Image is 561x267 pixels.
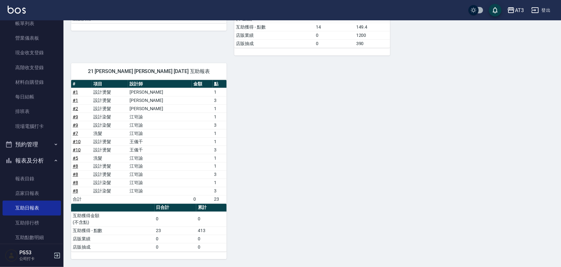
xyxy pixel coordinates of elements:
td: 江岢諭 [128,187,192,195]
button: 預約管理 [3,136,61,153]
p: 公司打卡 [19,256,52,262]
a: #8 [73,180,78,185]
table: a dense table [71,204,227,252]
td: 3 [213,121,227,129]
td: 設計燙髮 [92,88,128,96]
td: 設計染髮 [92,113,128,121]
a: #5 [73,156,78,161]
td: 1200 [355,31,390,39]
a: 排班表 [3,104,61,119]
td: 江岢諭 [128,170,192,179]
td: 店販抽成 [71,243,155,251]
td: 0 [315,31,355,39]
a: 現金收支登錄 [3,45,61,60]
a: 營業儀表板 [3,31,61,45]
td: 江岢諭 [128,113,192,121]
td: 1 [213,129,227,137]
td: 互助獲得金額 (不含點) [71,212,155,227]
td: 設計燙髮 [92,96,128,104]
td: 洗髮 [92,129,128,137]
td: 3 [213,96,227,104]
div: AT3 [515,6,524,14]
button: AT3 [505,4,526,17]
td: 設計燙髮 [92,162,128,170]
a: #8 [73,164,78,169]
button: 報表及分析 [3,152,61,169]
a: 店家日報表 [3,186,61,201]
td: 3 [213,187,227,195]
h5: PS53 [19,250,52,256]
td: 設計燙髮 [92,137,128,146]
a: #1 [73,90,78,95]
td: 合計 [71,195,92,204]
td: 390 [355,39,390,48]
td: 江岢諭 [128,154,192,162]
td: 0 [196,212,227,227]
a: 報表目錄 [3,171,61,186]
a: #10 [73,147,81,152]
a: #10 [73,139,81,144]
td: 1 [213,162,227,170]
td: 王儀千 [128,137,192,146]
td: 設計染髮 [92,187,128,195]
th: 設計師 [128,80,192,88]
th: 日合計 [155,204,197,212]
td: 0 [192,195,212,204]
td: 設計染髮 [92,121,128,129]
td: 23 [213,195,227,204]
th: 金額 [192,80,212,88]
span: 21 [PERSON_NAME] [PERSON_NAME] [DATE] 互助報表 [79,68,219,75]
td: 設計染髮 [92,179,128,187]
a: 互助點數明細 [3,230,61,245]
td: 1 [213,104,227,113]
td: 互助獲得 - 點數 [234,23,314,31]
td: 江岢諭 [128,179,192,187]
td: 店販業績 [234,31,314,39]
a: #8 [73,172,78,177]
td: 149.4 [355,23,390,31]
td: 王儀千 [128,146,192,154]
td: 0 [155,243,197,251]
a: #9 [73,123,78,128]
a: 現場電腦打卡 [3,119,61,134]
a: #7 [73,131,78,136]
td: 設計燙髮 [92,146,128,154]
td: 設計燙髮 [92,170,128,179]
td: 1 [213,113,227,121]
a: 互助排行榜 [3,216,61,230]
td: 3 [213,170,227,179]
td: [PERSON_NAME] [128,96,192,104]
th: 累計 [196,204,227,212]
td: 江岢諭 [128,129,192,137]
td: 14 [315,23,355,31]
td: 3 [213,146,227,154]
a: 每日結帳 [3,90,61,104]
a: 高階收支登錄 [3,60,61,75]
td: 店販業績 [71,235,155,243]
td: [PERSON_NAME] [128,88,192,96]
td: 互助獲得 - 點數 [71,227,155,235]
img: Person [5,249,18,262]
td: 1 [213,179,227,187]
a: #9 [73,114,78,119]
a: 材料自購登錄 [3,75,61,90]
a: #1 [73,98,78,103]
a: 互助日報表 [3,201,61,215]
td: 413 [196,227,227,235]
td: 洗髮 [92,154,128,162]
td: 0 [155,212,197,227]
td: [PERSON_NAME] [128,104,192,113]
button: 登出 [529,4,553,16]
td: 設計燙髮 [92,104,128,113]
td: 0 [155,235,197,243]
td: 1 [213,154,227,162]
th: 項目 [92,80,128,88]
td: 1 [213,137,227,146]
td: 1 [213,88,227,96]
a: #2 [73,106,78,111]
td: 23 [155,227,197,235]
td: 江岢諭 [128,162,192,170]
th: 點 [213,80,227,88]
button: save [489,4,502,17]
table: a dense table [71,80,227,204]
